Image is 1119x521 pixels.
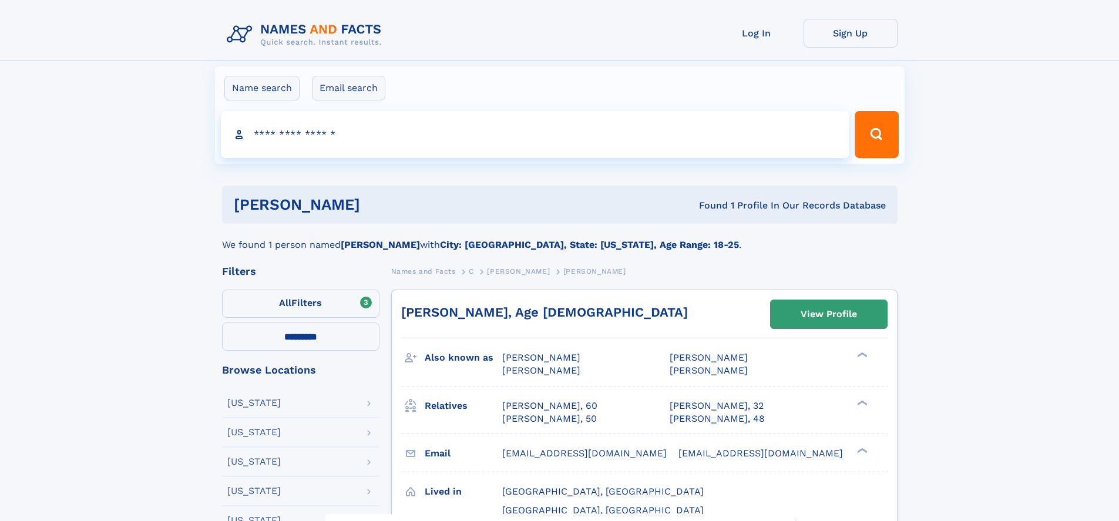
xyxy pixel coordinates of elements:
[563,267,626,275] span: [PERSON_NAME]
[801,301,857,328] div: View Profile
[222,266,379,277] div: Filters
[502,399,597,412] a: [PERSON_NAME], 60
[487,264,550,278] a: [PERSON_NAME]
[222,19,391,51] img: Logo Names and Facts
[227,398,281,408] div: [US_STATE]
[425,348,502,368] h3: Also known as
[502,365,580,376] span: [PERSON_NAME]
[670,399,764,412] a: [PERSON_NAME], 32
[227,486,281,496] div: [US_STATE]
[502,505,704,516] span: [GEOGRAPHIC_DATA], [GEOGRAPHIC_DATA]
[227,428,281,437] div: [US_STATE]
[440,239,739,250] b: City: [GEOGRAPHIC_DATA], State: [US_STATE], Age Range: 18-25
[391,264,456,278] a: Names and Facts
[502,448,667,459] span: [EMAIL_ADDRESS][DOMAIN_NAME]
[222,224,898,252] div: We found 1 person named with .
[425,443,502,463] h3: Email
[469,267,474,275] span: C
[487,267,550,275] span: [PERSON_NAME]
[529,199,886,212] div: Found 1 Profile In Our Records Database
[221,111,850,158] input: search input
[502,412,597,425] a: [PERSON_NAME], 50
[341,239,420,250] b: [PERSON_NAME]
[227,457,281,466] div: [US_STATE]
[670,412,765,425] a: [PERSON_NAME], 48
[234,197,530,212] h1: [PERSON_NAME]
[502,352,580,363] span: [PERSON_NAME]
[469,264,474,278] a: C
[312,76,385,100] label: Email search
[670,352,748,363] span: [PERSON_NAME]
[222,365,379,375] div: Browse Locations
[854,399,868,406] div: ❯
[678,448,843,459] span: [EMAIL_ADDRESS][DOMAIN_NAME]
[771,300,887,328] a: View Profile
[502,486,704,497] span: [GEOGRAPHIC_DATA], [GEOGRAPHIC_DATA]
[854,351,868,359] div: ❯
[279,297,291,308] span: All
[854,446,868,454] div: ❯
[425,482,502,502] h3: Lived in
[425,396,502,416] h3: Relatives
[855,111,898,158] button: Search Button
[224,76,300,100] label: Name search
[804,19,898,48] a: Sign Up
[710,19,804,48] a: Log In
[222,290,379,318] label: Filters
[401,305,688,320] a: [PERSON_NAME], Age [DEMOGRAPHIC_DATA]
[670,365,748,376] span: [PERSON_NAME]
